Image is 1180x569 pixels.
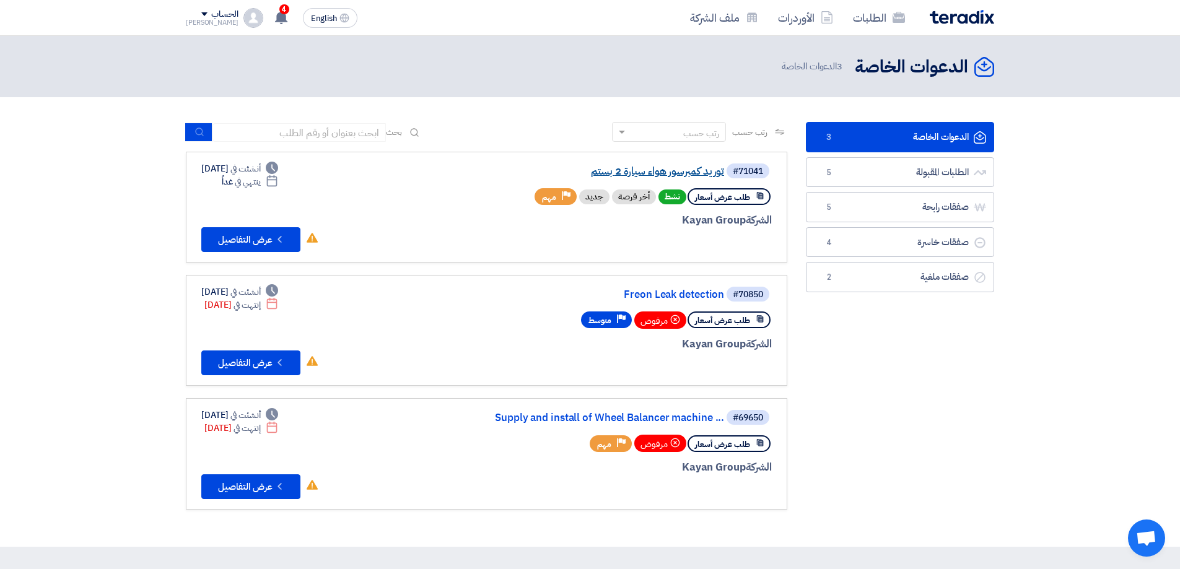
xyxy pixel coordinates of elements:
div: Kayan Group [474,336,772,352]
div: Kayan Group [474,212,772,228]
span: 4 [821,237,836,249]
div: [DATE] [204,422,278,435]
span: الشركة [746,459,772,475]
img: profile_test.png [243,8,263,28]
a: ملف الشركة [680,3,768,32]
button: عرض التفاصيل [201,350,300,375]
div: [DATE] [204,298,278,311]
div: جديد [579,189,610,204]
input: ابحث بعنوان أو رقم الطلب [212,123,386,142]
div: رتب حسب [683,127,719,140]
span: متوسط [588,315,611,326]
div: أخر فرصة [612,189,656,204]
a: الطلبات [843,3,915,32]
span: الشركة [746,336,772,352]
div: #70850 [733,290,763,299]
a: صفقات ملغية2 [806,262,994,292]
span: 5 [821,201,836,214]
span: ينتهي في [235,175,260,188]
div: [PERSON_NAME] [186,19,238,26]
span: الشركة [746,212,772,228]
span: 5 [821,167,836,179]
button: عرض التفاصيل [201,227,300,252]
span: الدعوات الخاصة [782,59,845,74]
div: مرفوض [634,311,686,329]
a: الطلبات المقبولة5 [806,157,994,188]
span: إنتهت في [234,298,260,311]
img: Teradix logo [930,10,994,24]
a: الدعوات الخاصة3 [806,122,994,152]
span: أنشئت في [230,162,260,175]
span: إنتهت في [234,422,260,435]
span: بحث [386,126,402,139]
span: English [311,14,337,23]
span: مهم [542,191,556,203]
a: صفقات رابحة5 [806,192,994,222]
span: طلب عرض أسعار [695,438,750,450]
span: طلب عرض أسعار [695,191,750,203]
span: طلب عرض أسعار [695,315,750,326]
button: عرض التفاصيل [201,474,300,499]
div: مرفوض [634,435,686,452]
span: مهم [597,438,611,450]
span: أنشئت في [230,285,260,298]
button: English [303,8,357,28]
div: [DATE] [201,162,278,175]
a: الأوردرات [768,3,843,32]
div: [DATE] [201,409,278,422]
span: نشط [658,189,686,204]
a: Freon Leak detection [476,289,724,300]
a: Supply and install of Wheel Balancer machine ... [476,412,724,423]
div: Kayan Group [474,459,772,476]
span: 4 [279,4,289,14]
span: 2 [821,271,836,284]
span: 3 [821,131,836,144]
span: 3 [837,59,842,73]
div: #71041 [733,167,763,176]
span: رتب حسب [732,126,767,139]
h2: الدعوات الخاصة [855,55,968,79]
div: غداً [222,175,278,188]
div: الحساب [211,9,238,20]
div: [DATE] [201,285,278,298]
a: توريد كمبرسور هواء سيارة 2 بستم [476,166,724,177]
a: دردشة مفتوحة [1128,519,1165,557]
div: #69650 [733,414,763,422]
span: أنشئت في [230,409,260,422]
a: صفقات خاسرة4 [806,227,994,258]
